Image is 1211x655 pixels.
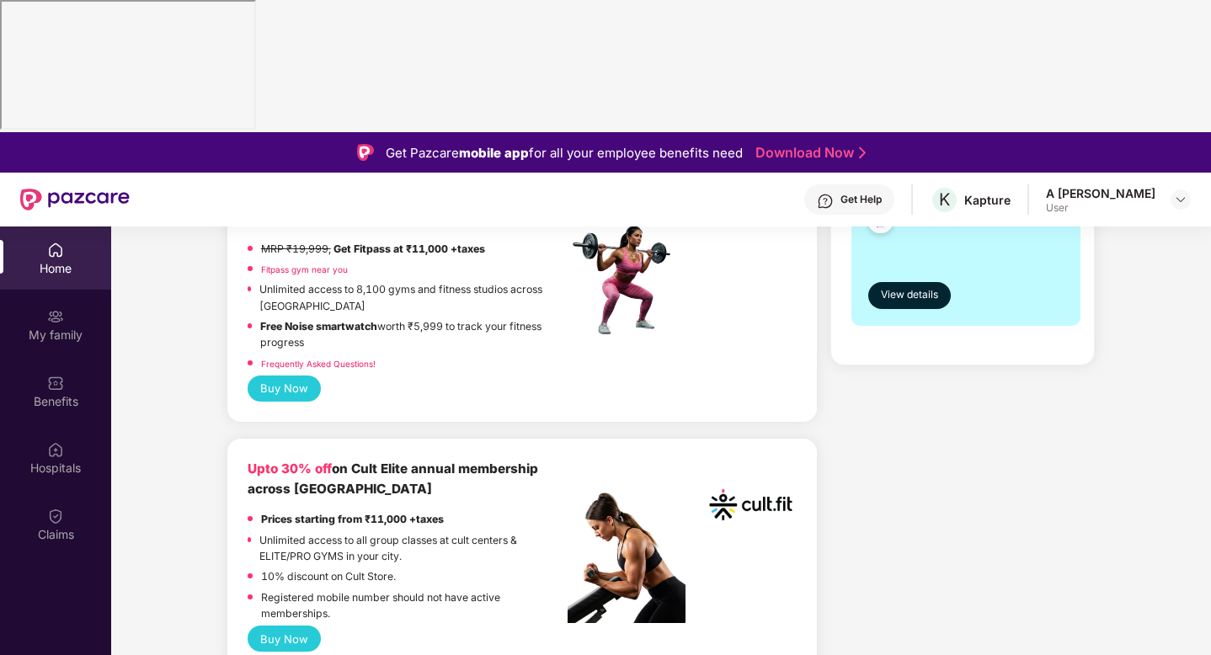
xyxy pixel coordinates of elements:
img: svg+xml;base64,PHN2ZyBpZD0iQ2xhaW0iIHhtbG5zPSJodHRwOi8vd3d3LnczLm9yZy8yMDAwL3N2ZyIgd2lkdGg9IjIwIi... [47,508,64,525]
img: fpp.png [568,221,686,339]
img: svg+xml;base64,PHN2ZyBpZD0iQmVuZWZpdHMiIHhtbG5zPSJodHRwOi8vd3d3LnczLm9yZy8yMDAwL3N2ZyIgd2lkdGg9Ij... [47,375,64,391]
img: svg+xml;base64,PHN2ZyBpZD0iSG9tZSIgeG1sbnM9Imh0dHA6Ly93d3cudzMub3JnLzIwMDAvc3ZnIiB3aWR0aD0iMjAiIG... [47,242,64,258]
div: Kapture [964,192,1011,208]
strong: Prices starting from ₹11,000 +taxes [261,513,444,525]
div: Get Help [840,193,882,206]
b: on Cult Elite annual membership across [GEOGRAPHIC_DATA] [248,461,538,497]
img: svg+xml;base64,PHN2ZyB3aWR0aD0iMjAiIGhlaWdodD0iMjAiIHZpZXdCb3g9IjAgMCAyMCAyMCIgZmlsbD0ibm9uZSIgeG... [47,308,64,325]
img: svg+xml;base64,PHN2ZyBpZD0iSGVscC0zMngzMiIgeG1sbnM9Imh0dHA6Ly93d3cudzMub3JnLzIwMDAvc3ZnIiB3aWR0aD... [817,193,834,210]
button: Buy Now [248,626,321,652]
del: MRP ₹19,999, [261,242,331,255]
strong: Free Noise smartwatch [260,320,377,333]
p: Unlimited access to 8,100 gyms and fitness studios across [GEOGRAPHIC_DATA] [259,281,568,314]
p: Unlimited access to all group classes at cult centers & ELITE/PRO GYMS in your city. [259,532,568,565]
div: Get Pazcare for all your employee benefits need [386,143,743,163]
span: K [939,189,950,210]
strong: Get Fitpass at ₹11,000 +taxes [333,242,485,255]
b: Upto 30% off [248,461,332,477]
img: New Pazcare Logo [20,189,130,210]
p: 10% discount on Cult Store. [261,568,396,584]
div: A [PERSON_NAME] [1046,185,1155,201]
button: Buy Now [248,375,321,402]
p: Registered mobile number should not have active memberships. [261,589,568,622]
a: Fitpass gym near you [261,264,348,274]
a: Download Now [755,144,861,162]
img: Logo [357,144,374,161]
img: svg+xml;base64,PHN2ZyBpZD0iSG9zcGl0YWxzIiB4bWxucz0iaHR0cDovL3d3dy53My5vcmcvMjAwMC9zdmciIHdpZHRoPS... [47,441,64,458]
a: Frequently Asked Questions! [261,359,376,369]
div: User [1046,201,1155,215]
img: Stroke [859,144,866,162]
img: cult.png [705,459,797,551]
strong: mobile app [459,145,529,161]
img: svg+xml;base64,PHN2ZyBpZD0iRHJvcGRvd24tMzJ4MzIiIHhtbG5zPSJodHRwOi8vd3d3LnczLm9yZy8yMDAwL3N2ZyIgd2... [1174,193,1187,206]
button: View details [868,282,951,309]
span: View details [881,287,938,303]
p: worth ₹5,999 to track your fitness progress [260,318,568,351]
img: pc2.png [568,493,686,623]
